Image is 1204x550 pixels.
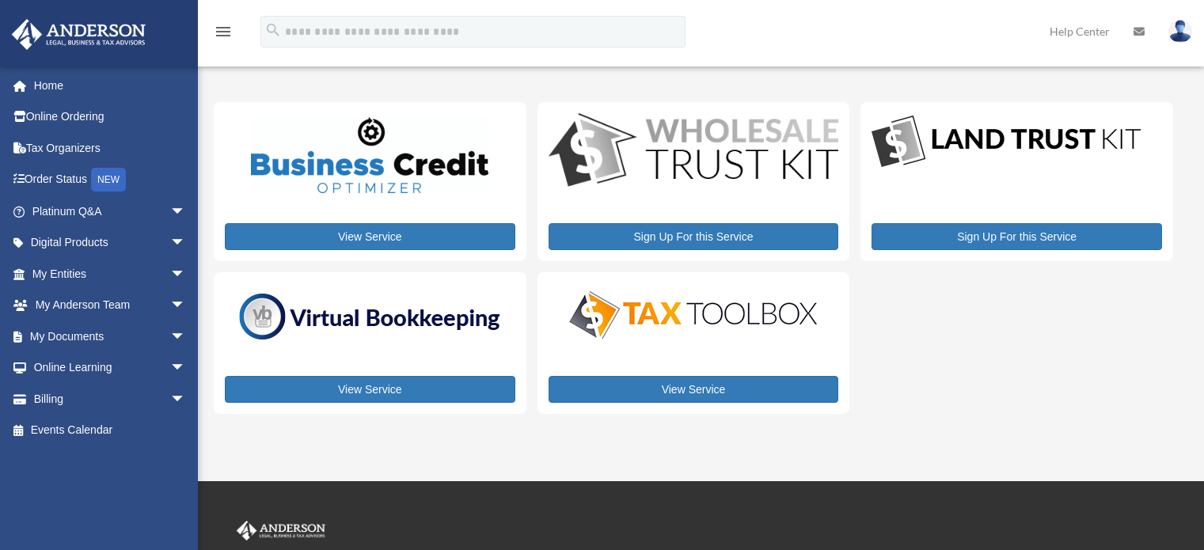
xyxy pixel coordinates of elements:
a: Sign Up For this Service [872,223,1162,250]
span: arrow_drop_down [170,290,202,322]
a: Tax Organizers [11,132,210,164]
img: Anderson Advisors Platinum Portal [7,19,150,50]
a: Online Learningarrow_drop_down [11,352,210,384]
a: View Service [549,376,839,403]
a: Platinum Q&Aarrow_drop_down [11,195,210,227]
a: Home [11,70,210,101]
span: arrow_drop_down [170,258,202,290]
i: search [264,21,282,39]
a: Digital Productsarrow_drop_down [11,227,202,259]
span: arrow_drop_down [170,383,202,415]
a: View Service [225,376,515,403]
a: My Entitiesarrow_drop_down [11,258,210,290]
a: menu [214,28,233,41]
a: View Service [225,223,515,250]
span: arrow_drop_down [170,227,202,260]
img: WS-Trust-Kit-lgo-1.jpg [549,113,839,190]
img: Anderson Advisors Platinum Portal [234,521,329,541]
img: LandTrust_lgo-1.jpg [872,113,1141,171]
a: Billingarrow_drop_down [11,383,210,415]
a: My Documentsarrow_drop_down [11,321,210,352]
a: My Anderson Teamarrow_drop_down [11,290,210,321]
a: Order StatusNEW [11,164,210,196]
img: User Pic [1168,20,1192,43]
a: Online Ordering [11,101,210,133]
span: arrow_drop_down [170,195,202,228]
a: Sign Up For this Service [549,223,839,250]
span: arrow_drop_down [170,321,202,353]
div: NEW [91,168,126,192]
i: menu [214,22,233,41]
span: arrow_drop_down [170,352,202,385]
a: Events Calendar [11,415,210,446]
